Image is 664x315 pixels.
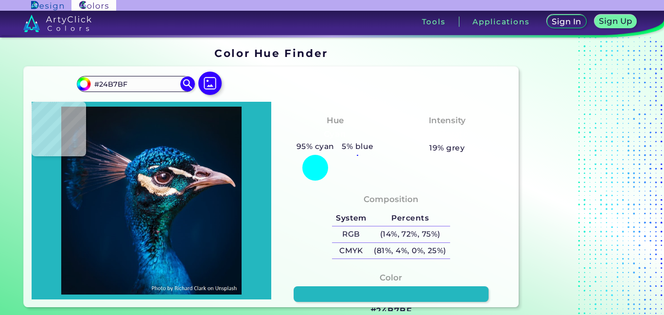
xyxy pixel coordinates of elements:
[552,18,582,26] h5: Sign In
[594,15,637,29] a: Sign Up
[91,77,181,91] input: type color..
[36,107,266,295] img: img_pavlin.jpg
[338,140,377,153] h5: 5% blue
[180,76,195,91] img: icon search
[198,72,222,95] img: icon picture
[546,15,587,29] a: Sign In
[429,113,466,128] h4: Intensity
[319,129,350,140] h3: Cyan
[598,17,632,25] h5: Sign Up
[332,243,370,259] h5: CMYK
[332,210,370,226] h5: System
[214,46,328,60] h1: Color Hue Finder
[380,271,402,285] h4: Color
[370,226,450,242] h5: (14%, 72%, 75%)
[422,18,446,25] h3: Tools
[31,1,64,10] img: ArtyClick Design logo
[293,140,338,153] h5: 95% cyan
[23,15,92,32] img: logo_artyclick_colors_white.svg
[421,129,473,140] h3: Moderate
[327,113,344,128] h4: Hue
[523,44,644,311] iframe: Advertisement
[429,142,465,154] h5: 19% grey
[364,192,419,206] h4: Composition
[332,226,370,242] h5: RGB
[472,18,529,25] h3: Applications
[370,210,450,226] h5: Percents
[370,243,450,259] h5: (81%, 4%, 0%, 25%)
